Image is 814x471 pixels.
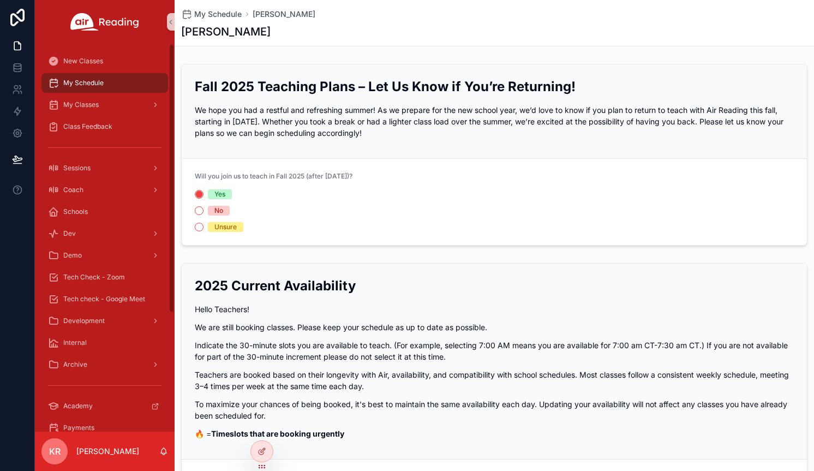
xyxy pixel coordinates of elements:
[181,24,271,39] h1: [PERSON_NAME]
[195,339,794,362] p: Indicate the 30-minute slots you are available to teach. (For example, selecting 7:00 AM means yo...
[214,189,225,199] div: Yes
[195,77,794,96] h2: Fall 2025 Teaching Plans – Let Us Know if You’re Returning!
[63,207,88,216] span: Schools
[41,95,168,115] a: My Classes
[41,224,168,243] a: Dev
[181,9,242,20] a: My Schedule
[214,206,223,216] div: No
[41,267,168,287] a: Tech Check - Zoom
[41,311,168,331] a: Development
[211,429,344,438] strong: Timeslots that are booking urgently
[195,303,794,315] p: Hello Teachers!
[63,100,99,109] span: My Classes
[195,172,352,180] span: Will you join us to teach in Fall 2025 (after [DATE])?
[63,273,125,282] span: Tech Check - Zoom
[35,44,175,432] div: scrollable content
[63,295,145,303] span: Tech check - Google Meet
[63,164,91,172] span: Sessions
[41,246,168,265] a: Demo
[41,418,168,438] a: Payments
[63,402,93,410] span: Academy
[70,13,139,31] img: App logo
[195,104,794,139] p: We hope you had a restful and refreshing summer! As we prepare for the new school year, we’d love...
[41,355,168,374] a: Archive
[41,73,168,93] a: My Schedule
[63,122,112,131] span: Class Feedback
[76,446,139,457] p: [PERSON_NAME]
[63,317,105,325] span: Development
[41,289,168,309] a: Tech check - Google Meet
[41,180,168,200] a: Coach
[63,57,103,65] span: New Classes
[63,424,94,432] span: Payments
[253,9,315,20] a: [PERSON_NAME]
[41,51,168,71] a: New Classes
[63,338,87,347] span: Internal
[194,9,242,20] span: My Schedule
[214,222,237,232] div: Unsure
[41,333,168,353] a: Internal
[41,396,168,416] a: Academy
[63,79,104,87] span: My Schedule
[195,398,794,421] p: To maximize your chances of being booked, it's best to maintain the same availability each day. U...
[41,117,168,136] a: Class Feedback
[195,321,794,333] p: We are still booking classes. Please keep your schedule as up to date as possible.
[195,369,794,392] p: Teachers are booked based on their longevity with Air, availability, and compatibility with schoo...
[63,360,87,369] span: Archive
[195,277,794,295] h2: 2025 Current Availability
[63,229,76,238] span: Dev
[195,428,794,439] p: 🔥 =
[49,445,61,458] span: KR
[63,186,83,194] span: Coach
[41,202,168,222] a: Schools
[41,158,168,178] a: Sessions
[63,251,82,260] span: Demo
